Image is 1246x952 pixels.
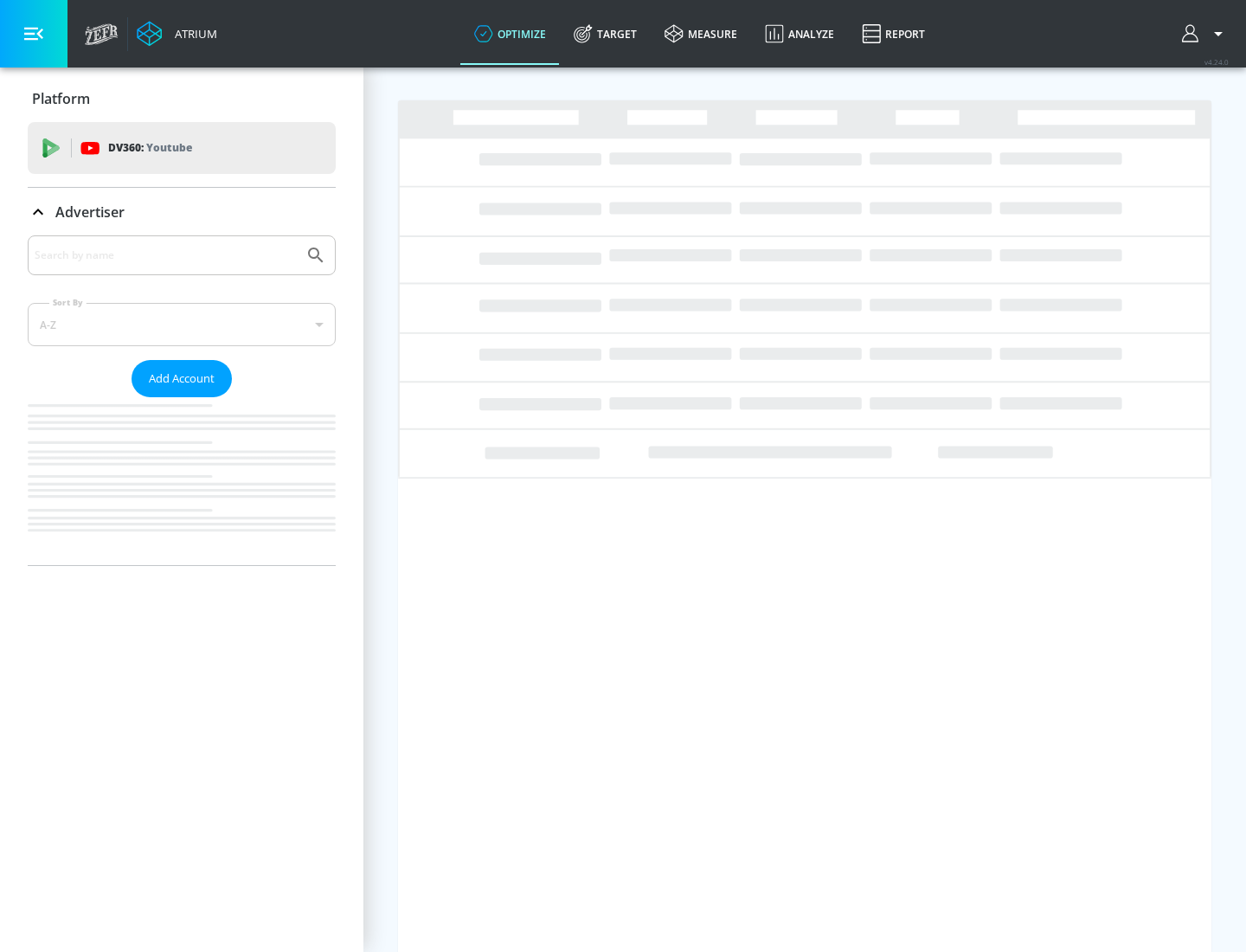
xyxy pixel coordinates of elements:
div: Advertiser [28,188,336,236]
span: v 4.24.0 [1204,57,1229,67]
a: Atrium [137,21,217,47]
button: Add Account [132,360,232,397]
label: Sort By [49,297,87,308]
a: Target [560,3,651,65]
div: A-Z [28,303,336,346]
p: Youtube [146,138,192,157]
div: Advertiser [28,235,336,565]
p: DV360: [108,138,192,158]
a: optimize [460,3,560,65]
div: DV360: Youtube [28,122,336,174]
span: Add Account [149,369,215,389]
p: Advertiser [55,203,125,222]
div: Atrium [168,26,217,42]
input: Search by name [35,244,297,267]
p: Platform [32,89,90,108]
a: Report [848,3,939,65]
nav: list of Advertiser [28,397,336,565]
div: Platform [28,74,336,123]
a: measure [651,3,751,65]
a: Analyze [751,3,848,65]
